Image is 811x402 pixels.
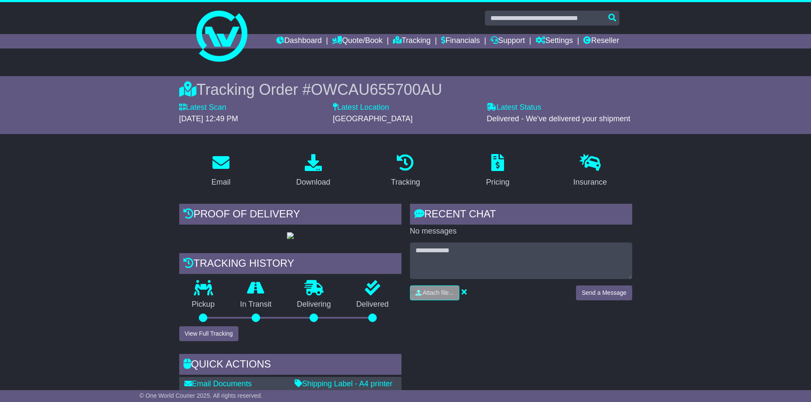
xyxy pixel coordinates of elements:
img: GetPodImage [287,232,294,239]
label: Latest Scan [179,103,226,112]
a: Insurance [568,151,613,191]
button: View Full Tracking [179,326,238,341]
a: Tracking [385,151,425,191]
div: Proof of Delivery [179,204,401,227]
a: Dashboard [276,34,322,48]
div: Download [296,177,330,188]
p: Pickup [179,300,228,309]
div: Tracking [391,177,420,188]
a: Email Documents [184,379,252,388]
span: OWCAU655700AU [311,81,442,98]
a: Download [291,151,336,191]
a: Pricing [481,151,515,191]
span: © One World Courier 2025. All rights reserved. [140,392,263,399]
button: Send a Message [576,285,632,300]
div: Tracking history [179,253,401,276]
div: RECENT CHAT [410,204,632,227]
div: Tracking Order # [179,80,632,99]
a: Financials [441,34,480,48]
div: Insurance [573,177,607,188]
p: Delivered [344,300,401,309]
label: Latest Status [487,103,541,112]
span: [GEOGRAPHIC_DATA] [333,114,413,123]
div: Email [211,177,230,188]
p: No messages [410,227,632,236]
a: Email [206,151,236,191]
a: Tracking [393,34,430,48]
p: In Transit [227,300,284,309]
a: Support [490,34,525,48]
div: Pricing [486,177,510,188]
a: Settings [536,34,573,48]
a: Shipping Label - A4 printer [295,379,393,388]
p: Delivering [284,300,344,309]
span: Delivered - We've delivered your shipment [487,114,630,123]
a: Reseller [583,34,619,48]
label: Latest Location [333,103,389,112]
a: Quote/Book [332,34,382,48]
div: Quick Actions [179,354,401,377]
span: [DATE] 12:49 PM [179,114,238,123]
